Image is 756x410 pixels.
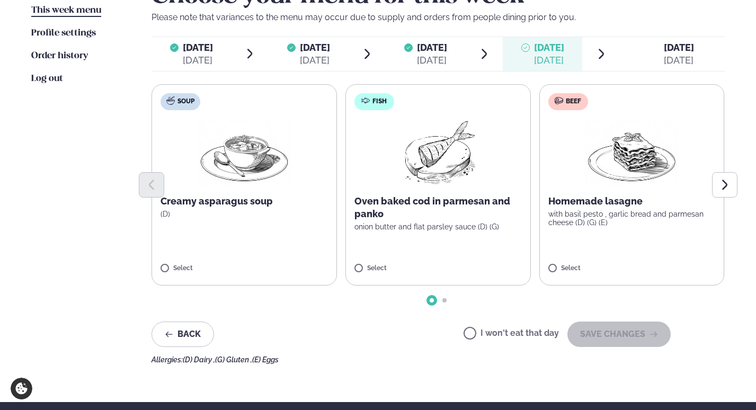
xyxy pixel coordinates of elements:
[361,96,370,105] img: fish.svg
[534,42,564,53] span: [DATE]
[31,27,96,40] a: Profile settings
[31,4,101,17] a: This week menu
[161,195,328,208] p: Creamy asparagus soup
[152,11,725,24] p: Please note that variances to the menu may occur due to supply and orders from people dining prio...
[198,119,291,186] img: Soup.png
[139,172,164,198] button: Previous slide
[31,6,101,15] span: This week menu
[166,96,175,105] img: soup.svg
[183,355,215,364] span: (D) Dairy ,
[354,222,522,231] p: onion butter and flat parsley sauce (D) (G)
[161,210,328,218] p: (D)
[31,51,88,60] span: Order history
[300,54,330,67] div: [DATE]
[31,50,88,63] a: Order history
[300,42,330,53] span: [DATE]
[566,97,581,106] span: Beef
[354,195,522,220] p: Oven baked cod in parmesan and panko
[548,210,716,227] p: with basil pesto , garlic bread and parmesan cheese (D) (G) (E)
[391,119,485,186] img: Fish.png
[215,355,252,364] span: (G) Gluten ,
[177,97,194,106] span: Soup
[664,42,694,53] span: [DATE]
[664,54,694,67] div: [DATE]
[31,74,63,83] span: Log out
[417,42,447,53] span: [DATE]
[567,322,671,347] button: SAVE CHANGES
[585,119,679,186] img: Lasagna.png
[31,73,63,85] a: Log out
[252,355,279,364] span: (E) Eggs
[534,54,564,67] div: [DATE]
[372,97,387,106] span: Fish
[31,29,96,38] span: Profile settings
[442,298,447,302] span: Go to slide 2
[183,41,213,54] span: [DATE]
[152,355,725,364] div: Allergies:
[11,378,32,399] a: Cookie settings
[712,172,737,198] button: Next slide
[430,298,434,302] span: Go to slide 1
[417,54,447,67] div: [DATE]
[555,96,563,105] img: beef.svg
[152,322,214,347] button: Back
[183,54,213,67] div: [DATE]
[548,195,716,208] p: Homemade lasagne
